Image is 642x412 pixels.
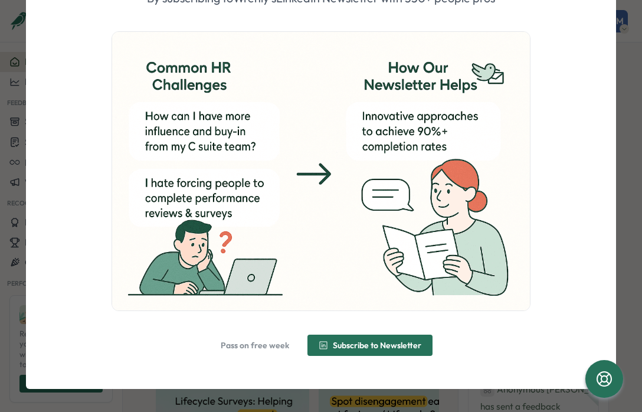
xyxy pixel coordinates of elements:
button: Subscribe to Newsletter [307,335,433,356]
span: Subscribe to Newsletter [333,341,421,349]
span: Pass on free week [221,341,289,349]
button: Pass on free week [209,335,300,356]
img: ChatGPT Image [112,32,530,310]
